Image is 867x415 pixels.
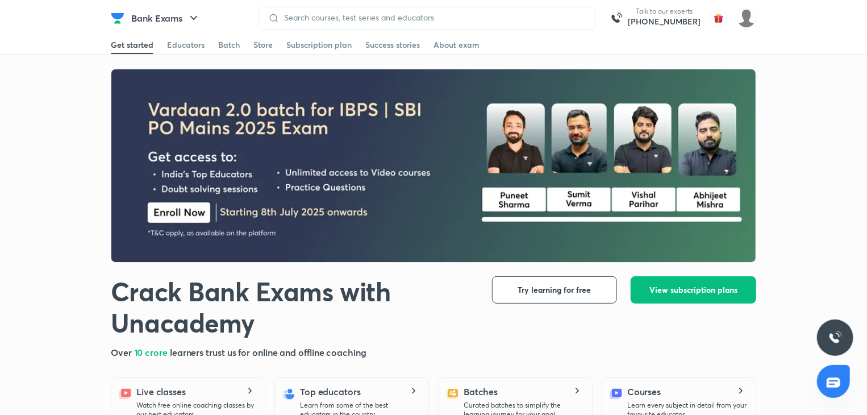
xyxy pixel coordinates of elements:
input: Search courses, test series and educators [280,13,586,22]
div: Subscription plan [286,39,352,51]
span: View subscription plans [649,284,737,296]
div: Store [253,39,273,51]
a: Batch [218,36,240,54]
a: Subscription plan [286,36,352,54]
a: About exam [433,36,480,54]
button: View subscription plans [631,276,756,304]
button: Bank Exams [124,7,207,30]
p: Talk to our experts [628,7,701,16]
div: About exam [433,39,480,51]
img: Company Logo [111,11,124,25]
h5: Live classes [136,385,186,399]
div: Batch [218,39,240,51]
a: Get started [111,36,153,54]
a: Success stories [365,36,420,54]
span: 10 crore [134,346,170,358]
span: Over [111,346,134,358]
img: khushi jain [737,9,756,28]
div: Get started [111,39,153,51]
img: call-us [605,7,628,30]
h1: Crack Bank Exams with Unacademy [111,276,474,339]
span: Try learning for free [518,284,591,296]
a: Store [253,36,273,54]
div: Educators [167,39,205,51]
h5: Batches [464,385,498,399]
img: avatar [710,9,728,27]
span: learners trust us for online and offline coaching [170,346,366,358]
img: ttu [828,331,842,345]
h5: Courses [627,385,661,399]
div: Success stories [365,39,420,51]
a: [PHONE_NUMBER] [628,16,701,27]
h5: Top educators [300,385,361,399]
button: Try learning for free [492,276,617,304]
a: Educators [167,36,205,54]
